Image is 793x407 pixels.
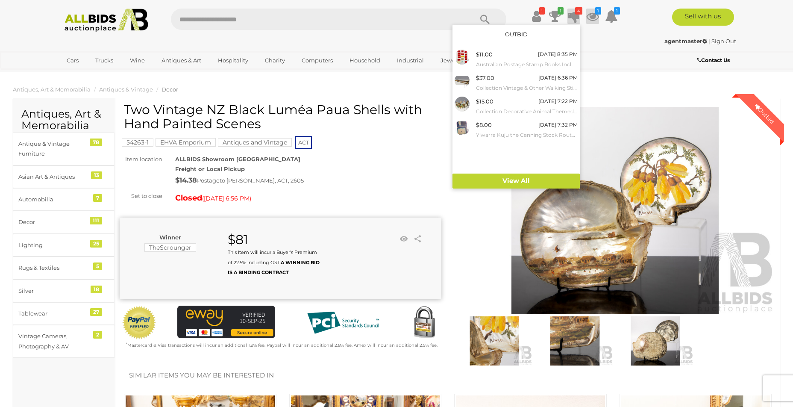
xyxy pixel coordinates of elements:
[162,86,178,93] a: Decor
[537,316,613,366] img: Two Vintage NZ Black Luméa Paua Shells with Hand Painted Scenes
[93,194,102,202] div: 7
[13,165,115,188] a: Asian Art & Antiques 13
[296,53,338,68] a: Computers
[538,97,578,106] div: [DATE] 7:22 PM
[672,9,734,26] a: Sell with us
[711,38,736,44] a: Sign Out
[61,68,133,82] a: [GEOGRAPHIC_DATA]
[93,262,102,270] div: 5
[455,120,470,135] img: 53931-34a.jpg
[452,47,580,71] a: $11.00 [DATE] 8:35 PM Australian Postage Stamp Books Including COA KGVI, 1987 South-Pex, 1970 Fol...
[13,280,115,302] a: Silver 18
[13,188,115,211] a: Automobilia 7
[99,86,153,93] a: Antiques & Vintage
[122,139,153,146] a: 54263-1
[220,177,304,184] span: to [PERSON_NAME], ACT, 2605
[175,165,245,172] strong: Freight or Local Pickup
[300,306,386,340] img: PCI DSS compliant
[697,57,730,63] b: Contact Us
[295,136,312,149] span: ACT
[476,107,578,116] small: Collection Decorative Animal Themed Pieces Including Owls, Enamel Frog, Ceramic Tiger and More
[175,174,441,187] div: Postage
[90,240,102,248] div: 25
[539,7,545,15] i: !
[18,139,89,159] div: Antique & Vintage Furniture
[586,9,599,24] a: 1
[156,139,216,146] a: EHVA Emporium
[124,103,439,131] h1: Two Vintage NZ Black Luméa Paua Shells with Hand Painted Scenes
[13,302,115,325] a: Tablewear 27
[538,120,578,130] div: [DATE] 7:32 PM
[454,107,776,314] img: Two Vintage NZ Black Luméa Paua Shells with Hand Painted Scenes
[549,9,561,24] a: 1
[204,195,250,202] span: [DATE] 6:56 PM
[13,257,115,279] a: Rugs & Textiles 5
[18,309,89,319] div: Tablewear
[122,306,157,340] img: Official PayPal Seal
[391,53,429,68] a: Industrial
[476,120,492,130] div: $8.00
[455,50,470,65] img: 53681-68a.jpeg
[156,138,216,147] mark: EHVA Emporium
[617,316,693,366] img: Two Vintage NZ Black Luméa Paua Shells with Hand Painted Scenes
[13,234,115,257] a: Lighting 25
[614,7,620,15] i: 1
[464,9,506,30] button: Search
[259,53,291,68] a: Charity
[218,139,292,146] a: Antiques and Vintage
[90,139,102,146] div: 78
[91,286,102,293] div: 18
[476,60,578,69] small: Australian Postage Stamp Books Including COA KGVI, 1987 South-Pex, 1970 Folders, Cockatoo, Eucaly...
[13,211,115,233] a: Decor 111
[455,73,470,88] img: 53968-7a.JPG
[13,133,115,165] a: Antique & Vintage Furniture 78
[605,9,618,24] a: 1
[455,97,470,112] img: 54279-21a.JPG
[476,97,493,106] div: $15.00
[60,9,153,32] img: Allbids.com.au
[708,38,710,44] span: |
[90,217,102,224] div: 111
[452,118,580,142] a: $8.00 [DATE] 7:32 PM Yiwarra Kuju the Canning Stock Route, [GEOGRAPHIC_DATA], 2010, Soft Cover
[664,38,707,44] strong: agentmaster
[745,94,784,133] div: Outbid
[18,217,89,227] div: Decor
[476,73,494,83] div: $37.00
[595,7,601,15] i: 1
[156,53,207,68] a: Antiques & Art
[18,331,89,351] div: Vintage Cameras, Photography & AV
[113,191,169,201] div: Set to close
[175,156,300,162] strong: ALLBIDS Showroom [GEOGRAPHIC_DATA]
[18,263,89,273] div: Rugs & Textiles
[93,331,102,339] div: 2
[13,325,115,358] a: Vintage Cameras, Photography & AV 2
[575,7,582,15] i: 4
[452,71,580,94] a: $37.00 [DATE] 6:36 PM Collection Vintage & Other Walking Sticks Including Oceanic Ebony Example w...
[435,53,473,68] a: Jewellery
[175,176,197,184] strong: $14.38
[18,195,89,204] div: Automobilia
[476,83,578,93] small: Collection Vintage & Other Walking Sticks Including Oceanic Ebony Example with Mother of Pearl In...
[344,53,386,68] a: Household
[567,9,580,24] a: 4
[530,9,543,24] a: !
[218,138,292,147] mark: Antiques and Vintage
[126,342,438,348] small: Mastercard & Visa transactions will incur an additional 1.9% fee. Paypal will incur an additional...
[177,306,275,338] img: eWAY Payment Gateway
[175,193,202,203] strong: Closed
[113,154,169,164] div: Item location
[129,372,767,379] h2: Similar items you may be interested in
[13,86,91,93] a: Antiques, Art & Memorabilia
[18,172,89,182] div: Asian Art & Antiques
[476,130,578,140] small: Yiwarra Kuju the Canning Stock Route, [GEOGRAPHIC_DATA], 2010, Soft Cover
[697,56,732,65] a: Contact Us
[124,53,150,68] a: Wine
[212,53,254,68] a: Hospitality
[122,138,153,147] mark: 54263-1
[21,108,106,132] h2: Antiques, Art & Memorabilia
[228,232,248,248] strong: $81
[159,234,181,241] b: Winner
